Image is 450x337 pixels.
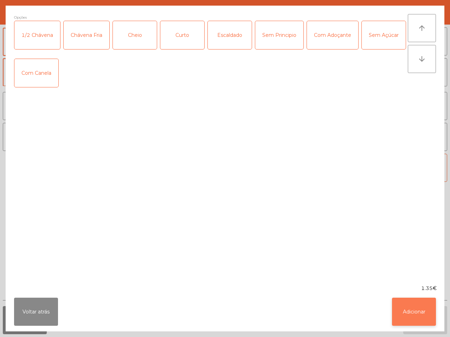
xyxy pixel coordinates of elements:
div: 1.35€ [6,285,444,292]
div: Escaldado [208,21,252,49]
button: Adicionar [392,298,436,326]
button: arrow_upward [408,14,436,42]
span: Opções [14,14,27,21]
button: Voltar atrás [14,298,58,326]
div: Com Canela [14,59,58,87]
div: Chávena Fria [64,21,109,49]
div: Curto [160,21,204,49]
i: arrow_downward [418,55,426,63]
div: Com Adoçante [307,21,358,49]
button: arrow_downward [408,45,436,73]
div: Sem Açúcar [362,21,406,49]
div: 1/2 Chávena [14,21,60,49]
div: Cheio [113,21,157,49]
i: arrow_upward [418,24,426,32]
div: Sem Principio [255,21,303,49]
